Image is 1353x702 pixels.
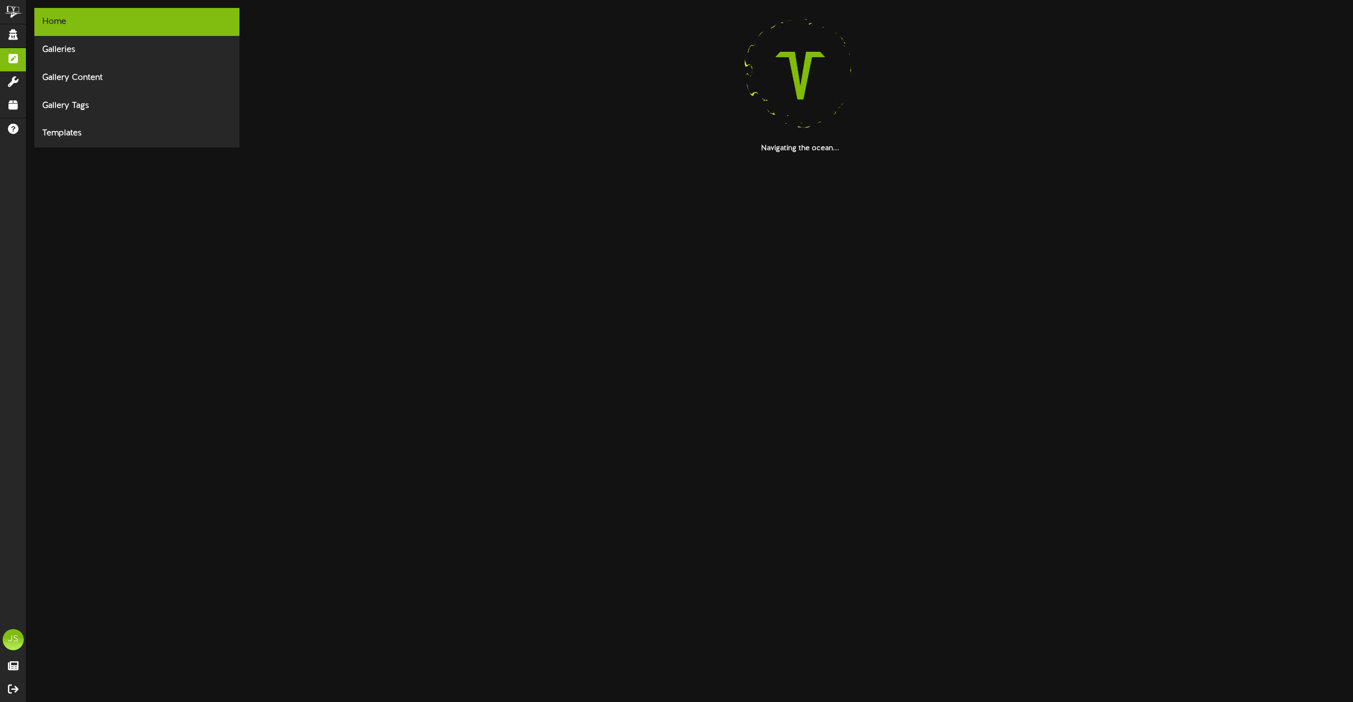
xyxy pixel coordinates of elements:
[733,8,868,143] img: loading-spinner-3.png
[34,119,239,147] div: Templates
[3,629,24,650] div: JS
[34,8,239,36] div: Home
[34,64,239,92] div: Gallery Content
[761,144,839,152] strong: Navigating the ocean...
[34,36,239,64] div: Galleries
[34,92,239,120] div: Gallery Tags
